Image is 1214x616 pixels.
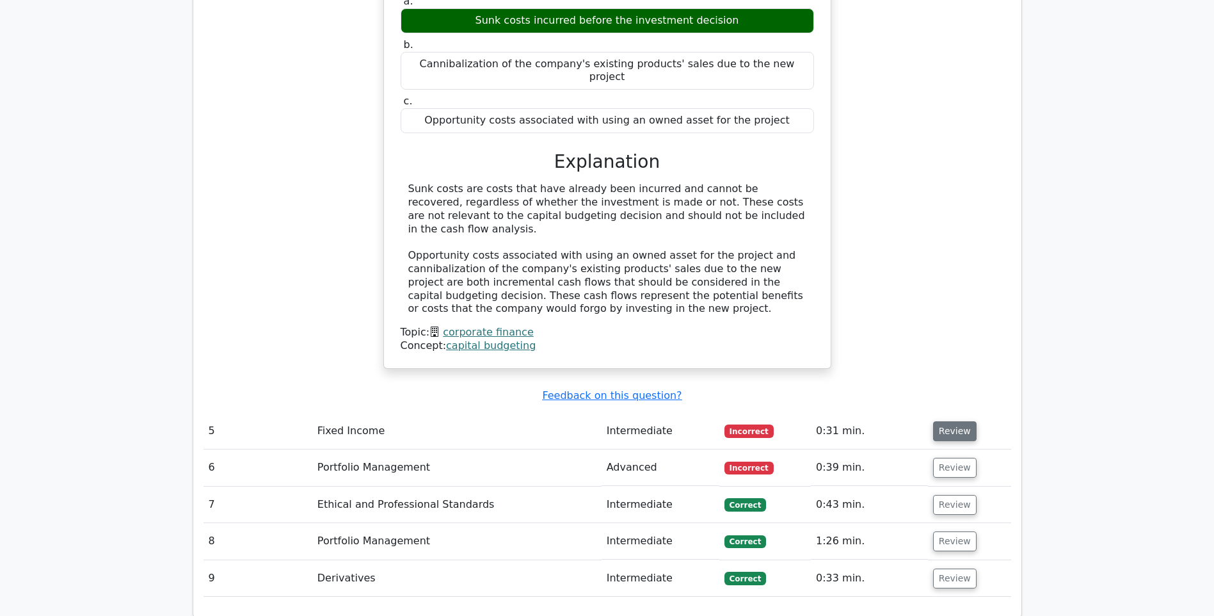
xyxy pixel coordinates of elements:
td: Intermediate [602,487,719,523]
span: Correct [724,498,766,511]
td: Advanced [602,450,719,486]
td: 0:43 min. [811,487,928,523]
td: 7 [204,487,312,523]
td: Portfolio Management [312,523,602,560]
button: Review [933,421,977,441]
td: 6 [204,450,312,486]
div: Sunk costs are costs that have already been incurred and cannot be recovered, regardless of wheth... [408,182,806,316]
div: Topic: [401,326,814,339]
span: Incorrect [724,425,774,437]
div: Concept: [401,339,814,353]
td: Intermediate [602,413,719,450]
td: 8 [204,523,312,560]
button: Review [933,495,977,515]
a: corporate finance [443,326,534,338]
span: Correct [724,572,766,585]
a: capital budgeting [446,339,536,352]
td: 1:26 min. [811,523,928,560]
div: Sunk costs incurred before the investment decision [401,8,814,33]
button: Review [933,531,977,551]
span: b. [404,38,413,51]
td: 9 [204,560,312,597]
a: Feedback on this question? [542,389,682,401]
td: Intermediate [602,523,719,560]
td: 5 [204,413,312,450]
div: Cannibalization of the company's existing products' sales due to the new project [401,52,814,90]
td: 0:31 min. [811,413,928,450]
span: Correct [724,535,766,548]
span: c. [404,95,413,107]
button: Review [933,569,977,588]
td: Intermediate [602,560,719,597]
td: Fixed Income [312,413,602,450]
span: Incorrect [724,462,774,474]
td: 0:33 min. [811,560,928,597]
h3: Explanation [408,151,806,173]
button: Review [933,458,977,478]
td: Portfolio Management [312,450,602,486]
div: Opportunity costs associated with using an owned asset for the project [401,108,814,133]
td: 0:39 min. [811,450,928,486]
td: Ethical and Professional Standards [312,487,602,523]
td: Derivatives [312,560,602,597]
